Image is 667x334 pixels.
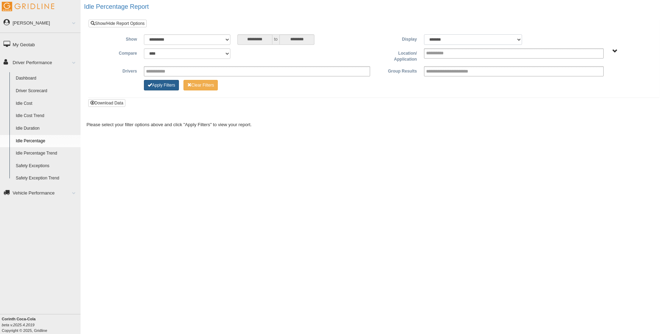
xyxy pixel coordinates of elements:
button: Download Data [88,99,125,107]
a: Safety Exception Trend [13,172,81,185]
label: Display [374,34,420,43]
label: Show [94,34,140,43]
label: Group Results [374,66,420,75]
span: Please select your filter options above and click "Apply Filters" to view your report. [86,122,252,127]
a: Show/Hide Report Options [89,20,147,27]
a: Dashboard [13,72,81,85]
img: Gridline [2,2,54,11]
i: beta v.2025.4.2019 [2,323,34,327]
label: Compare [94,48,140,57]
a: Driver Scorecard [13,85,81,97]
h2: Idle Percentage Report [84,4,667,11]
a: Idle Cost [13,97,81,110]
label: Drivers [94,66,140,75]
div: Copyright © 2025, Gridline [2,316,81,333]
button: Change Filter Options [144,80,179,90]
a: Idle Percentage [13,135,81,148]
b: Corinth Coca-Cola [2,317,36,321]
button: Change Filter Options [183,80,218,90]
label: Location/ Application [374,48,420,63]
a: Idle Duration [13,122,81,135]
span: to [272,34,279,45]
a: Safety Exceptions [13,160,81,172]
a: Idle Percentage Trend [13,147,81,160]
a: Idle Cost Trend [13,110,81,122]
